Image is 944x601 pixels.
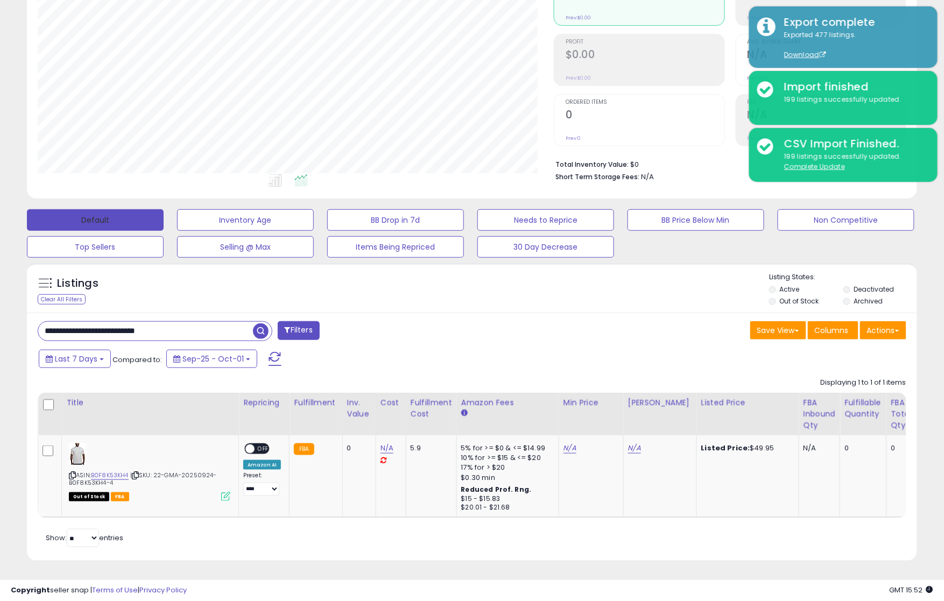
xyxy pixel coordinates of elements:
button: Actions [860,321,906,340]
div: Inv. value [347,397,371,420]
button: BB Drop in 7d [327,209,464,231]
a: Download [784,50,826,59]
div: ASIN: [69,443,230,500]
div: Preset: [243,472,281,496]
span: Profit [566,39,724,45]
div: $0.30 min [461,473,551,483]
div: 199 listings successfully updated. [776,152,929,172]
small: Prev: N/A [748,135,769,142]
div: $15 - $15.83 [461,494,551,504]
button: Non Competitive [778,209,914,231]
small: FBA [294,443,314,455]
b: Listed Price: [701,443,750,453]
h2: N/A [748,109,906,123]
div: seller snap | | [11,585,187,596]
u: Complete Update [784,162,845,171]
h2: N/A [748,48,906,63]
small: Prev: $0.00 [566,75,591,81]
small: Prev: 0 [566,135,581,142]
a: N/A [628,443,641,454]
div: 17% for > $20 [461,463,551,472]
a: B0F8K53KH4 [91,471,129,480]
div: [PERSON_NAME] [628,397,692,408]
div: $20.01 - $21.68 [461,503,551,512]
span: Sep-25 - Oct-01 [182,353,244,364]
small: Amazon Fees. [461,408,468,418]
span: | SKU: 22-GMA-20250924-B0F8K53KH4-4 [69,471,217,487]
div: Fulfillment Cost [411,397,452,420]
button: BB Price Below Min [628,209,764,231]
h5: Listings [57,276,98,291]
div: Exported 477 listings. [776,30,929,60]
label: Deactivated [854,285,894,294]
label: Archived [854,296,883,306]
div: Amazon AI [243,460,281,470]
span: Avg. Buybox Share [748,39,906,45]
a: N/A [563,443,576,454]
span: Compared to: [112,355,162,365]
img: 31bjFr1hn-L._SL40_.jpg [69,443,86,465]
a: Terms of Use [92,585,138,595]
p: Listing States: [769,272,917,282]
div: 0 [891,443,908,453]
b: Reduced Prof. Rng. [461,485,532,494]
li: $0 [555,157,898,170]
span: Ordered Items [566,100,724,105]
small: Prev: N/A [748,15,769,21]
div: N/A [804,443,832,453]
button: Filters [278,321,320,340]
div: 5% for >= $0 & <= $14.99 [461,443,551,453]
label: Out of Stock [780,296,819,306]
div: 0 [347,443,368,453]
small: Prev: $0.00 [566,15,591,21]
b: Short Term Storage Fees: [555,172,639,181]
div: FBA Total Qty [891,397,912,431]
h2: $0.00 [566,48,724,63]
label: Active [780,285,800,294]
div: 5.9 [411,443,448,453]
div: 10% for >= $15 & <= $20 [461,453,551,463]
div: Import finished [776,79,929,95]
button: Save View [750,321,806,340]
span: Last 7 Days [55,353,97,364]
button: Sep-25 - Oct-01 [166,350,257,368]
span: ROI [748,100,906,105]
div: Cost [381,397,401,408]
div: 199 listings successfully updated. [776,95,929,105]
span: FBA [111,492,129,501]
span: Show: entries [46,533,123,543]
h2: 0 [566,109,724,123]
button: Inventory Age [177,209,314,231]
span: OFF [255,444,272,454]
button: Default [27,209,164,231]
div: Fulfillment [294,397,337,408]
div: Clear All Filters [38,294,86,305]
b: Total Inventory Value: [555,160,629,169]
span: N/A [641,172,654,182]
div: Amazon Fees [461,397,554,408]
a: Privacy Policy [139,585,187,595]
div: Listed Price [701,397,794,408]
strong: Copyright [11,585,50,595]
div: Title [66,397,234,408]
span: 2025-10-9 15:52 GMT [890,585,933,595]
div: CSV Import Finished. [776,136,929,152]
div: FBA inbound Qty [804,397,836,431]
button: Columns [808,321,858,340]
span: Columns [815,325,849,336]
button: Needs to Reprice [477,209,614,231]
small: Prev: N/A [748,75,769,81]
button: Top Sellers [27,236,164,258]
div: Fulfillable Quantity [844,397,882,420]
button: Selling @ Max [177,236,314,258]
div: Export complete [776,15,929,30]
div: Repricing [243,397,285,408]
a: N/A [381,443,393,454]
div: Displaying 1 to 1 of 1 items [821,378,906,388]
button: Last 7 Days [39,350,111,368]
div: Min Price [563,397,619,408]
button: Items Being Repriced [327,236,464,258]
button: 30 Day Decrease [477,236,614,258]
div: 0 [844,443,878,453]
div: $49.95 [701,443,791,453]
